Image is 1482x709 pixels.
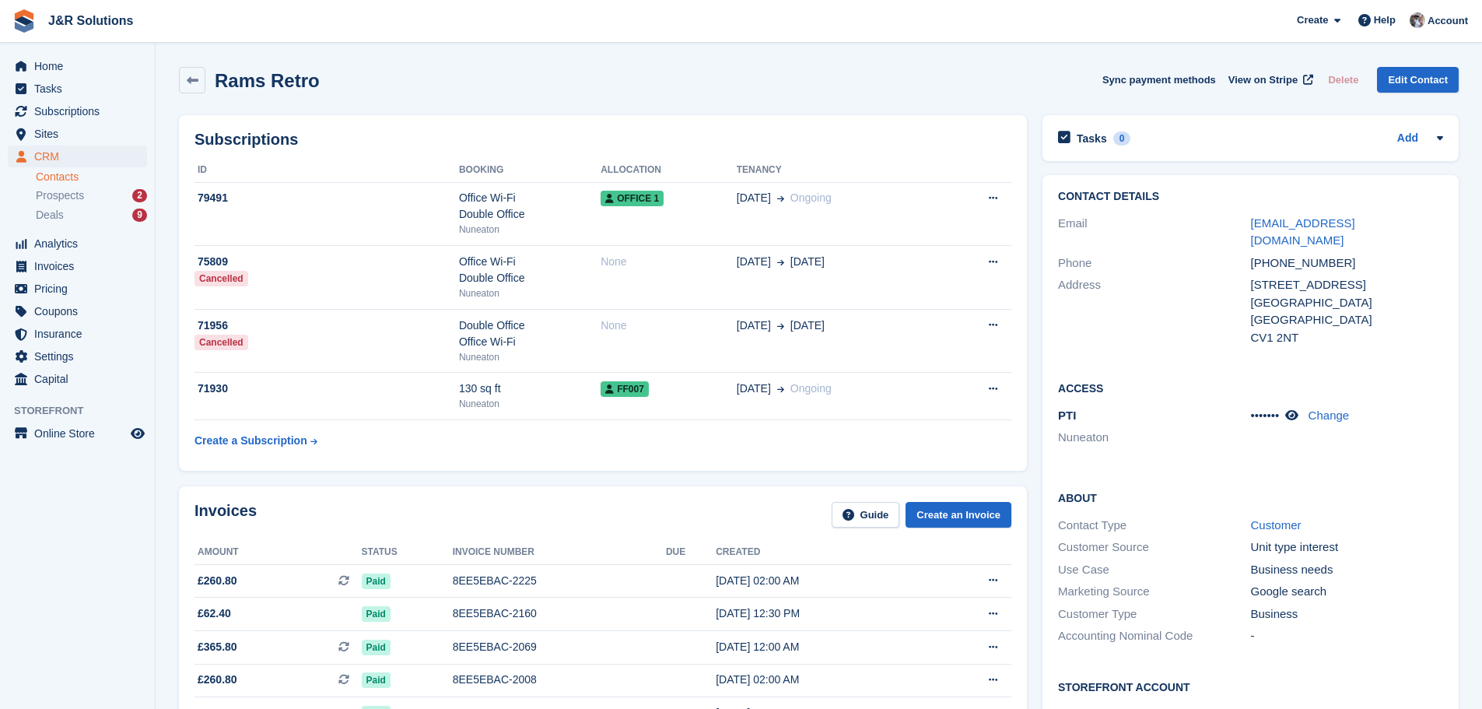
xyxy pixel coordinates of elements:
[194,131,1011,149] h2: Subscriptions
[716,672,929,688] div: [DATE] 02:00 AM
[34,278,128,300] span: Pricing
[362,574,391,589] span: Paid
[459,254,601,286] div: Office Wi-Fi Double Office
[1377,67,1459,93] a: Edit Contact
[8,233,147,254] a: menu
[1251,329,1443,347] div: CV1 2NT
[737,158,941,183] th: Tenancy
[8,255,147,277] a: menu
[8,323,147,345] a: menu
[194,381,459,397] div: 71930
[34,100,128,122] span: Subscriptions
[737,254,771,270] span: [DATE]
[1058,583,1250,601] div: Marketing Source
[8,368,147,390] a: menu
[1251,539,1443,556] div: Unit type interest
[1058,191,1443,203] h2: Contact Details
[459,318,601,350] div: Double Office Office Wi-Fi
[194,335,248,350] div: Cancelled
[36,188,147,204] a: Prospects 2
[42,8,139,33] a: J&R Solutions
[14,403,155,419] span: Storefront
[1251,583,1443,601] div: Google search
[362,540,453,565] th: Status
[8,300,147,322] a: menu
[194,254,459,270] div: 75809
[362,672,391,688] span: Paid
[1410,12,1425,28] img: Steve Revell
[1077,132,1107,146] h2: Tasks
[1251,294,1443,312] div: [GEOGRAPHIC_DATA]
[8,123,147,145] a: menu
[1058,561,1250,579] div: Use Case
[1058,276,1250,346] div: Address
[8,78,147,100] a: menu
[790,191,832,204] span: Ongoing
[453,573,666,589] div: 8EE5EBAC-2225
[1251,276,1443,294] div: [STREET_ADDRESS]
[601,191,664,206] span: Office 1
[198,672,237,688] span: £260.80
[194,426,317,455] a: Create a Subscription
[1058,380,1443,395] h2: Access
[36,208,64,223] span: Deals
[601,158,737,183] th: Allocation
[1297,12,1328,28] span: Create
[459,397,601,411] div: Nuneaton
[453,639,666,655] div: 8EE5EBAC-2069
[34,423,128,444] span: Online Store
[34,323,128,345] span: Insurance
[194,190,459,206] div: 79491
[362,640,391,655] span: Paid
[1058,429,1250,447] li: Nuneaton
[453,540,666,565] th: Invoice number
[34,55,128,77] span: Home
[1251,561,1443,579] div: Business needs
[1309,409,1350,422] a: Change
[716,573,929,589] div: [DATE] 02:00 AM
[832,502,900,528] a: Guide
[1322,67,1365,93] button: Delete
[12,9,36,33] img: stora-icon-8386f47178a22dfd0bd8f6a31ec36ba5ce8667c1dd55bd0f319d3a0aa187defe.svg
[1058,409,1076,422] span: PTI
[1058,627,1250,645] div: Accounting Nominal Code
[1251,605,1443,623] div: Business
[1058,679,1443,694] h2: Storefront Account
[198,573,237,589] span: £260.80
[194,158,459,183] th: ID
[459,381,601,397] div: 130 sq ft
[906,502,1011,528] a: Create an Invoice
[128,424,147,443] a: Preview store
[1058,490,1443,505] h2: About
[198,639,237,655] span: £365.80
[8,346,147,367] a: menu
[8,146,147,167] a: menu
[1113,132,1131,146] div: 0
[194,433,307,449] div: Create a Subscription
[1058,539,1250,556] div: Customer Source
[601,254,737,270] div: None
[716,605,929,622] div: [DATE] 12:30 PM
[362,606,391,622] span: Paid
[459,158,601,183] th: Booking
[737,190,771,206] span: [DATE]
[1251,216,1355,247] a: [EMAIL_ADDRESS][DOMAIN_NAME]
[34,78,128,100] span: Tasks
[132,209,147,222] div: 9
[34,368,128,390] span: Capital
[790,318,825,334] span: [DATE]
[790,254,825,270] span: [DATE]
[1251,311,1443,329] div: [GEOGRAPHIC_DATA]
[8,423,147,444] a: menu
[8,55,147,77] a: menu
[1058,517,1250,535] div: Contact Type
[34,233,128,254] span: Analytics
[34,346,128,367] span: Settings
[1058,254,1250,272] div: Phone
[1251,409,1280,422] span: •••••••
[34,300,128,322] span: Coupons
[601,381,649,397] span: FF007
[1222,67,1316,93] a: View on Stripe
[737,381,771,397] span: [DATE]
[34,255,128,277] span: Invoices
